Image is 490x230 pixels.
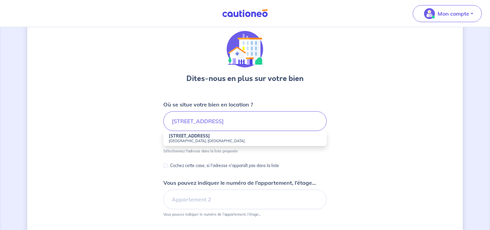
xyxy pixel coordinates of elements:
button: illu_account_valid_menu.svgMon compte [413,5,482,22]
small: [GEOGRAPHIC_DATA], [GEOGRAPHIC_DATA] [169,138,321,143]
p: Vous pouvez indiquer le numéro de l’appartement, l’étage... [163,179,316,187]
img: illu_houses.svg [227,31,263,68]
h3: Dites-nous en plus sur votre bien [186,73,304,84]
input: 2 rue de paris, 59000 lille [163,111,327,131]
p: Sélectionnez l'adresse dans la liste proposée [163,149,238,153]
strong: [STREET_ADDRESS] [169,133,210,138]
p: Où se situe votre bien en location ? [163,100,253,109]
input: Appartement 2 [163,190,327,209]
p: Cochez cette case, si l'adresse n'apparaît pas dans la liste [170,162,279,170]
img: Cautioneo [219,9,271,18]
p: Mon compte [438,10,469,18]
p: Vous pouvez indiquer le numéro de l’appartement, l’étage... [163,212,261,217]
img: illu_account_valid_menu.svg [424,8,435,19]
